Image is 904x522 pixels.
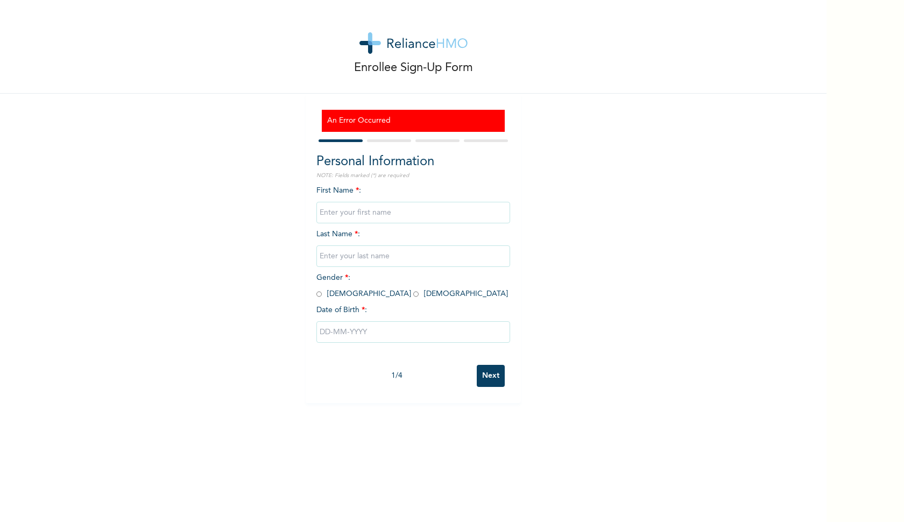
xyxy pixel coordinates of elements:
span: Date of Birth : [316,305,367,316]
p: Enrollee Sign-Up Form [354,59,473,77]
p: NOTE: Fields marked (*) are required [316,172,510,180]
h2: Personal Information [316,152,510,172]
span: First Name : [316,187,510,216]
span: Last Name : [316,230,510,260]
img: logo [359,32,468,54]
h3: An Error Occurred [327,115,499,126]
input: DD-MM-YYYY [316,321,510,343]
input: Enter your first name [316,202,510,223]
div: 1 / 4 [316,370,477,382]
input: Enter your last name [316,245,510,267]
input: Next [477,365,505,387]
span: Gender : [DEMOGRAPHIC_DATA] [DEMOGRAPHIC_DATA] [316,274,508,298]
